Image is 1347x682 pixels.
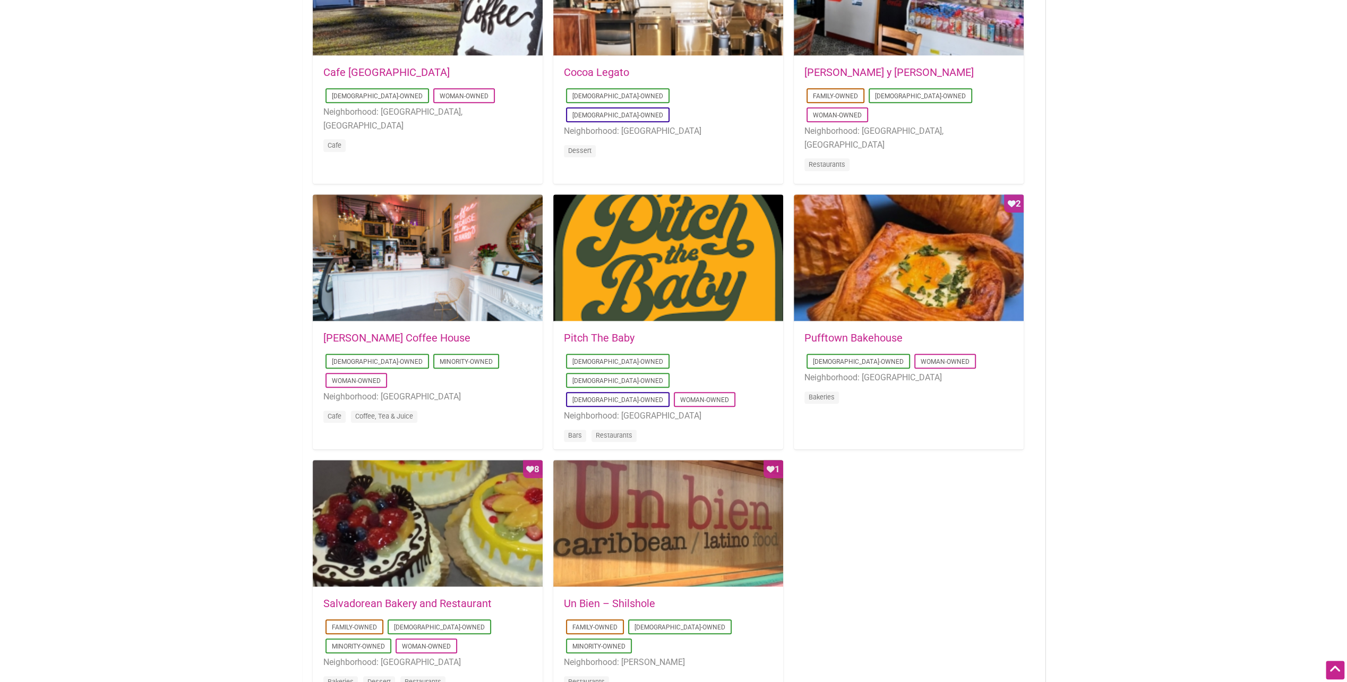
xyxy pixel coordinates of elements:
a: [PERSON_NAME] Coffee House [323,331,470,344]
a: [DEMOGRAPHIC_DATA]-Owned [572,92,663,100]
li: Neighborhood: [GEOGRAPHIC_DATA] [564,124,773,138]
a: [DEMOGRAPHIC_DATA]-Owned [332,92,423,100]
a: Minority-Owned [572,643,625,650]
a: [DEMOGRAPHIC_DATA]-Owned [813,358,904,365]
li: Neighborhood: [GEOGRAPHIC_DATA] [323,655,532,669]
a: Family-Owned [572,624,617,631]
a: [DEMOGRAPHIC_DATA]-Owned [572,358,663,365]
a: Minority-Owned [440,358,493,365]
a: Woman-Owned [402,643,451,650]
a: [DEMOGRAPHIC_DATA]-Owned [572,112,663,119]
a: [DEMOGRAPHIC_DATA]-Owned [394,624,485,631]
a: [DEMOGRAPHIC_DATA]-Owned [572,396,663,404]
li: Neighborhood: [PERSON_NAME] [564,655,773,669]
li: Neighborhood: [GEOGRAPHIC_DATA] [323,390,532,404]
a: [DEMOGRAPHIC_DATA]-Owned [332,358,423,365]
a: Cafe [328,412,341,420]
a: Family-Owned [332,624,377,631]
a: [DEMOGRAPHIC_DATA]-Owned [875,92,966,100]
a: [DEMOGRAPHIC_DATA]-Owned [572,377,663,385]
a: Salvadorean Bakery and Restaurant [323,597,492,610]
a: Cafe [GEOGRAPHIC_DATA] [323,66,450,79]
li: Neighborhood: [GEOGRAPHIC_DATA] [804,371,1013,385]
a: Woman-Owned [813,112,862,119]
a: Woman-Owned [921,358,970,365]
a: Bars [568,431,582,439]
a: Cafe [328,141,341,149]
a: Pitch The Baby [564,331,634,344]
a: Un Bien – Shilshole [564,597,655,610]
li: Neighborhood: [GEOGRAPHIC_DATA], [GEOGRAPHIC_DATA] [323,105,532,132]
a: Woman-Owned [680,396,729,404]
div: Scroll Back to Top [1326,661,1344,679]
li: Neighborhood: [GEOGRAPHIC_DATA] [564,409,773,423]
a: Restaurants [809,160,845,168]
a: Cocoa Legato [564,66,629,79]
li: Neighborhood: [GEOGRAPHIC_DATA], [GEOGRAPHIC_DATA] [804,124,1013,151]
a: Coffee, Tea & Juice [355,412,413,420]
a: Bakeries [809,393,835,401]
a: [DEMOGRAPHIC_DATA]-Owned [634,624,725,631]
a: [PERSON_NAME] y [PERSON_NAME] [804,66,974,79]
a: Restaurants [596,431,632,439]
a: Pufftown Bakehouse [804,331,903,344]
a: Woman-Owned [440,92,488,100]
a: Minority-Owned [332,643,385,650]
a: Dessert [568,147,591,155]
a: Family-Owned [813,92,858,100]
a: Woman-Owned [332,377,381,385]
